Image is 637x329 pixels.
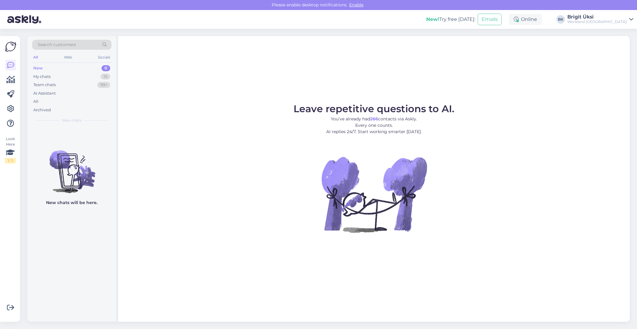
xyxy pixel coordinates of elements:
button: Emails [478,14,502,25]
b: 266 [370,116,378,122]
div: Online [509,14,542,25]
div: New [33,65,43,71]
span: Leave repetitive questions to AI. [294,103,454,115]
div: 15 [101,74,110,80]
div: All [33,99,38,105]
div: My chats [33,74,51,80]
div: All [32,53,39,61]
img: Askly Logo [5,41,16,52]
div: Workland [GEOGRAPHIC_DATA] [567,19,627,24]
p: You’ve already had contacts via Askly. Every one counts. AI replies 24/7. Start working smarter [... [294,116,454,135]
img: No Chat active [320,140,429,249]
div: 1 / 3 [5,158,16,163]
span: Search customers [38,42,76,48]
div: Look Here [5,136,16,163]
div: Try free [DATE]: [426,16,475,23]
p: New chats will be here. [46,200,98,206]
span: Enable [347,2,365,8]
div: Brigit Üksi [567,15,627,19]
a: Brigit ÜksiWorkland [GEOGRAPHIC_DATA] [567,15,633,24]
img: No chats [27,139,116,194]
div: 99+ [97,82,110,88]
b: New! [426,16,439,22]
div: 0 [101,65,110,71]
div: BK [556,15,565,24]
span: New chats [62,118,81,123]
div: Team chats [33,82,56,88]
div: Socials [97,53,111,61]
div: Web [63,53,73,61]
div: Archived [33,107,51,113]
div: AI Assistant [33,90,56,96]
